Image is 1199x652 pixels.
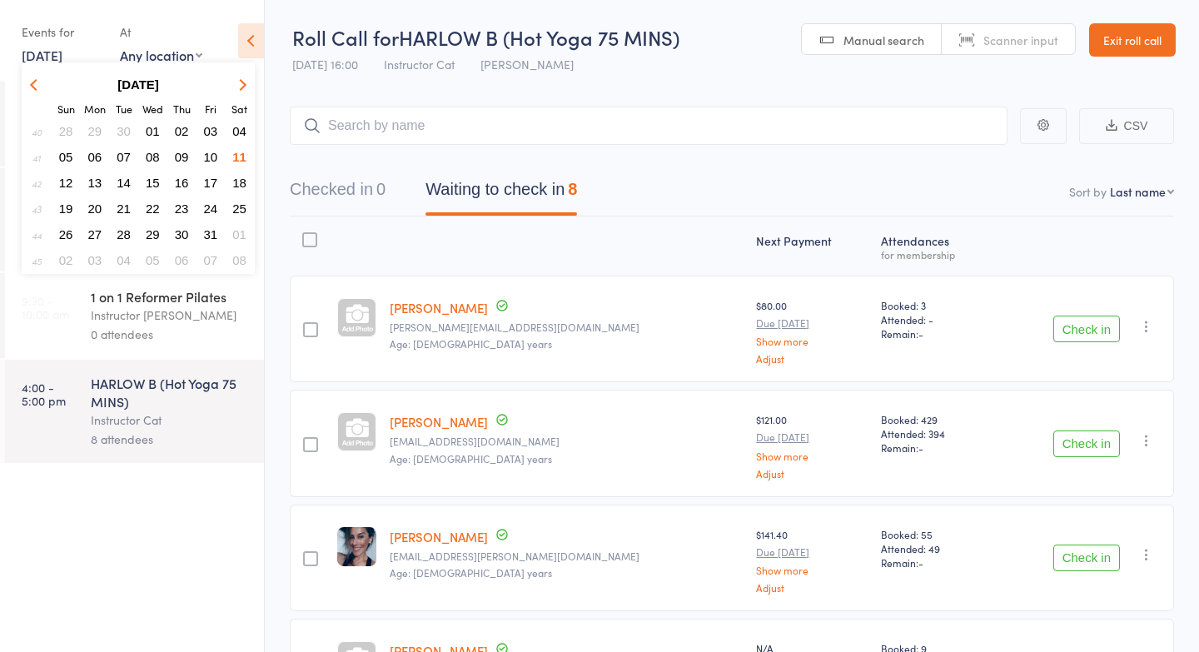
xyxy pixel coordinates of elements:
span: 12 [59,176,73,190]
span: Attended: - [881,312,989,326]
div: for membership [881,249,989,260]
button: 02 [169,120,195,142]
span: Booked: 429 [881,412,989,426]
span: 28 [117,227,131,241]
div: Next Payment [749,224,873,268]
span: 18 [232,176,246,190]
em: 41 [32,151,41,164]
a: 9:30 -10:00 am1 on 1 Reformer PilatesInstructor [PERSON_NAME]0 attendees [5,273,264,358]
a: [PERSON_NAME] [390,528,488,545]
span: Roll Call for [292,23,399,51]
em: 42 [32,177,42,190]
small: Monday [84,102,106,116]
button: 31 [198,223,224,246]
button: 19 [53,197,79,220]
button: 14 [111,172,137,194]
em: 44 [32,228,42,241]
a: Adjust [756,468,867,479]
span: 22 [146,202,160,216]
a: 4:00 -5:00 pmHARLOW B (Hot Yoga 75 MINS)Instructor Cat8 attendees [5,360,264,463]
button: 30 [169,223,195,246]
button: 01 [140,120,166,142]
button: Check in [1053,316,1120,342]
span: Booked: 55 [881,527,989,541]
small: Sunday [57,102,75,116]
button: 29 [82,120,108,142]
span: [PERSON_NAME] [480,56,574,72]
button: 30 [111,120,137,142]
span: - [918,555,923,570]
a: Adjust [756,353,867,364]
button: 16 [169,172,195,194]
button: 23 [169,197,195,220]
div: $80.00 [756,298,867,364]
a: 7:00 -8:00 amHARLOW A (Hot Yoga)Instructor [PERSON_NAME]7 attendees [5,82,264,167]
div: Atten­dances [874,224,996,268]
button: 28 [111,223,137,246]
span: 05 [146,253,160,267]
button: 17 [198,172,224,194]
div: Instructor [PERSON_NAME] [91,306,250,325]
button: 08 [226,249,252,271]
span: 19 [59,202,73,216]
div: Last name [1110,183,1166,200]
span: 31 [204,227,218,241]
button: 01 [226,223,252,246]
span: 09 [175,150,189,164]
span: 02 [59,253,73,267]
span: 05 [59,150,73,164]
button: Check in [1053,431,1120,457]
a: Show more [756,565,867,575]
a: Exit roll call [1089,23,1176,57]
small: Friday [205,102,216,116]
span: 16 [175,176,189,190]
button: 10 [198,146,224,168]
span: 01 [146,124,160,138]
small: churchs@yahoo.com [390,435,744,447]
button: 13 [82,172,108,194]
div: $121.00 [756,412,867,478]
span: 01 [232,227,246,241]
small: Saturday [231,102,247,116]
span: 11 [232,150,246,164]
div: 8 [568,180,577,198]
span: [DATE] 16:00 [292,56,358,72]
span: 08 [232,253,246,267]
span: Scanner input [983,32,1058,48]
button: 20 [82,197,108,220]
button: 06 [82,146,108,168]
span: 03 [88,253,102,267]
button: 12 [53,172,79,194]
div: HARLOW B (Hot Yoga 75 MINS) [91,374,250,411]
span: 14 [117,176,131,190]
a: [PERSON_NAME] [390,299,488,316]
span: 21 [117,202,131,216]
div: Events for [22,18,103,46]
span: 29 [146,227,160,241]
button: CSV [1079,108,1174,144]
span: Remain: [881,555,989,570]
button: Checked in0 [290,172,386,216]
small: Wednesday [142,102,163,116]
small: Due [DATE] [756,431,867,443]
strong: [DATE] [117,77,159,92]
span: 04 [117,253,131,267]
div: 8 attendees [91,430,250,449]
div: 0 [376,180,386,198]
small: Tuesday [116,102,132,116]
a: [DATE] [22,46,62,64]
span: Age: [DEMOGRAPHIC_DATA] years [390,451,552,465]
button: 05 [53,146,79,168]
span: 10 [204,150,218,164]
button: 26 [53,223,79,246]
span: 23 [175,202,189,216]
span: 20 [88,202,102,216]
a: Show more [756,450,867,461]
span: 24 [204,202,218,216]
button: 28 [53,120,79,142]
button: 08 [140,146,166,168]
time: 4:00 - 5:00 pm [22,381,66,407]
span: 06 [88,150,102,164]
div: 0 attendees [91,325,250,344]
span: 30 [175,227,189,241]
